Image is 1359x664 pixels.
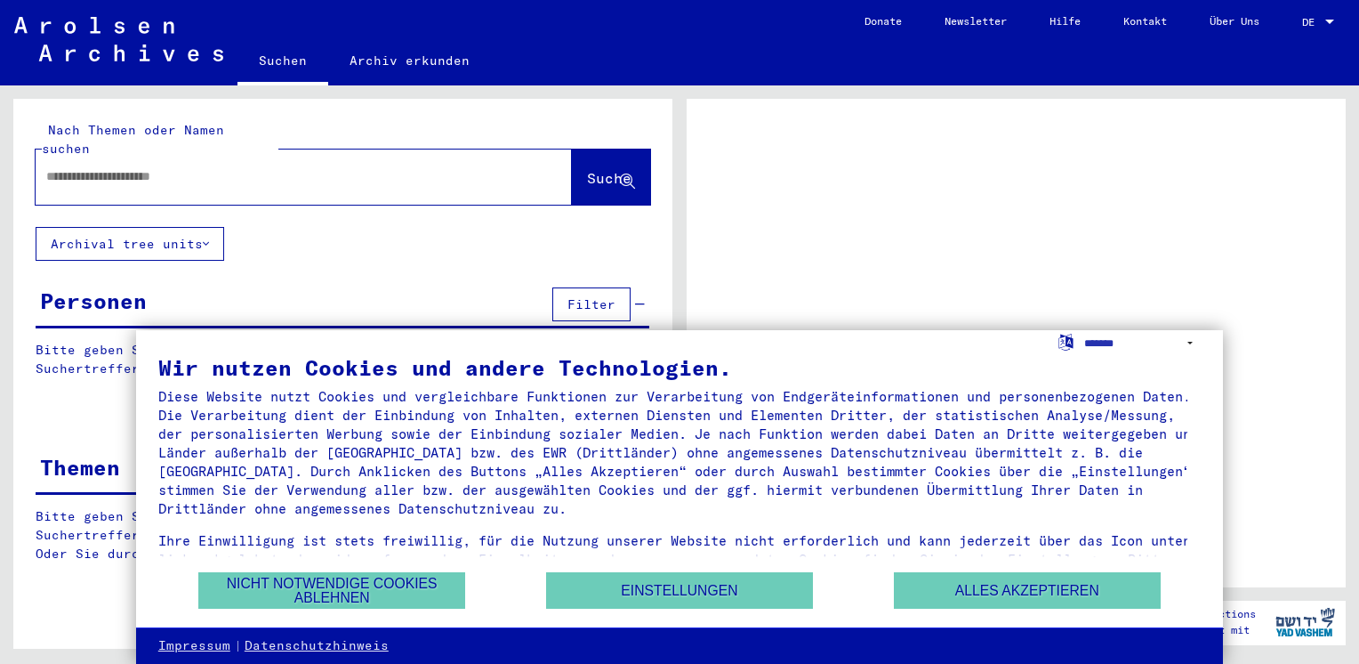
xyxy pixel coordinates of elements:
[546,572,813,609] button: Einstellungen
[328,39,491,82] a: Archiv erkunden
[40,285,147,317] div: Personen
[245,637,389,655] a: Datenschutzhinweis
[1057,333,1075,350] label: Sprache auswählen
[36,341,649,378] p: Bitte geben Sie einen Suchbegriff ein oder nutzen Sie die Filter, um Suchertreffer zu erhalten.
[36,227,224,261] button: Archival tree units
[1302,16,1322,28] span: DE
[198,572,465,609] button: Nicht notwendige Cookies ablehnen
[894,572,1161,609] button: Alles akzeptieren
[36,507,650,563] p: Bitte geben Sie einen Suchbegriff ein oder nutzen Sie die Filter, um Suchertreffer zu erhalten. O...
[158,637,230,655] a: Impressum
[158,357,1201,378] div: Wir nutzen Cookies und andere Technologien.
[1272,600,1339,644] img: yv_logo.png
[567,296,615,312] span: Filter
[40,451,120,483] div: Themen
[587,169,631,187] span: Suche
[158,531,1201,587] div: Ihre Einwilligung ist stets freiwillig, für die Nutzung unserer Website nicht erforderlich und ka...
[237,39,328,85] a: Suchen
[14,17,223,61] img: Arolsen_neg.svg
[552,287,631,321] button: Filter
[158,387,1201,518] div: Diese Website nutzt Cookies und vergleichbare Funktionen zur Verarbeitung von Endgeräteinformatio...
[42,122,224,157] mat-label: Nach Themen oder Namen suchen
[572,150,650,205] button: Suche
[1084,330,1201,356] select: Sprache auswählen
